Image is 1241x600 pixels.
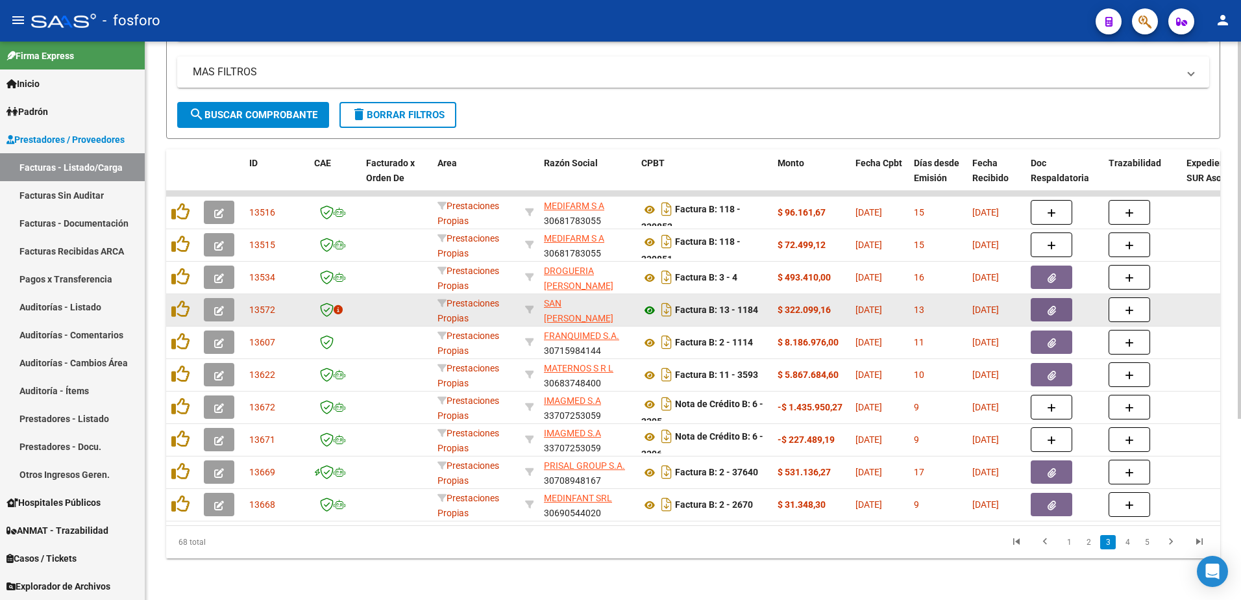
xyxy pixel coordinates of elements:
div: Open Intercom Messenger [1197,556,1228,587]
span: [DATE] [972,207,999,218]
li: page 4 [1118,531,1137,553]
span: [DATE] [855,402,882,412]
span: 13607 [249,337,275,347]
span: 9 [914,434,919,445]
span: 13668 [249,499,275,510]
span: Prestaciones Propias [437,493,499,518]
span: 15 [914,240,924,250]
span: [DATE] [855,369,882,380]
strong: -$ 1.435.950,27 [778,402,842,412]
span: Hospitales Públicos [6,495,101,510]
span: Prestaciones Propias [437,266,499,291]
span: CPBT [641,158,665,168]
span: Días desde Emisión [914,158,959,183]
span: [DATE] [855,337,882,347]
span: [DATE] [972,305,999,315]
datatable-header-cell: Fecha Cpbt [850,149,909,206]
span: [DATE] [855,434,882,445]
i: Descargar documento [658,426,675,447]
span: 13515 [249,240,275,250]
strong: $ 31.348,30 [778,499,826,510]
datatable-header-cell: Trazabilidad [1103,149,1181,206]
button: Borrar Filtros [339,102,456,128]
span: Prestadores / Proveedores [6,132,125,147]
span: 13 [914,305,924,315]
datatable-header-cell: Fecha Recibido [967,149,1026,206]
li: page 1 [1059,531,1079,553]
span: 17 [914,467,924,477]
strong: $ 531.136,27 [778,467,831,477]
button: Buscar Comprobante [177,102,329,128]
div: 33707253059 [544,394,631,421]
span: MEDINFANT SRL [544,493,612,503]
strong: Factura B: 118 - 239851 [641,237,741,265]
div: 30707851380 [544,296,631,323]
mat-icon: search [189,106,204,122]
datatable-header-cell: CAE [309,149,361,206]
span: [DATE] [972,369,999,380]
span: [DATE] [855,272,882,282]
span: [DATE] [855,499,882,510]
span: Fecha Cpbt [855,158,902,168]
span: ANMAT - Trazabilidad [6,523,108,538]
strong: $ 5.867.684,60 [778,369,839,380]
a: go to last page [1187,535,1212,549]
span: [DATE] [972,272,999,282]
span: Inicio [6,77,40,91]
div: 30683748400 [544,361,631,388]
a: 4 [1120,535,1135,549]
span: 13516 [249,207,275,218]
i: Descargar documento [658,267,675,288]
strong: $ 493.410,00 [778,272,831,282]
strong: $ 96.161,67 [778,207,826,218]
div: 68 total [166,526,375,558]
datatable-header-cell: ID [244,149,309,206]
span: Fecha Recibido [972,158,1009,183]
strong: Factura B: 2 - 2670 [675,500,753,510]
span: Buscar Comprobante [189,109,317,121]
a: 2 [1081,535,1096,549]
datatable-header-cell: Razón Social [539,149,636,206]
i: Descargar documento [658,199,675,219]
span: - fosforo [103,6,160,35]
span: IMAGMED S.A [544,395,601,406]
span: Prestaciones Propias [437,363,499,388]
span: [DATE] [972,434,999,445]
span: FRANQUIMED S.A. [544,331,619,341]
span: Prestaciones Propias [437,298,499,323]
span: [DATE] [855,467,882,477]
i: Descargar documento [658,332,675,353]
span: Prestaciones Propias [437,331,499,356]
span: 13572 [249,305,275,315]
div: 30715984144 [544,329,631,356]
i: Descargar documento [658,231,675,252]
strong: Nota de Crédito B: 6 - 2396 [641,432,763,460]
span: Prestaciones Propias [437,460,499,486]
datatable-header-cell: Monto [772,149,850,206]
span: [DATE] [855,207,882,218]
div: 30681783055 [544,199,631,226]
span: 9 [914,499,919,510]
strong: $ 322.099,16 [778,305,831,315]
span: Borrar Filtros [351,109,445,121]
strong: -$ 227.489,19 [778,434,835,445]
span: [DATE] [972,337,999,347]
strong: Factura B: 2 - 1114 [675,338,753,348]
datatable-header-cell: Días desde Emisión [909,149,967,206]
span: Prestaciones Propias [437,201,499,226]
li: page 2 [1079,531,1098,553]
div: 33707253059 [544,426,631,453]
span: [DATE] [972,499,999,510]
span: ID [249,158,258,168]
div: 30718490789 [544,264,631,291]
span: [DATE] [972,240,999,250]
strong: Factura B: 118 - 239852 [641,205,741,232]
i: Descargar documento [658,394,675,414]
span: IMAGMED S.A [544,428,601,438]
strong: Nota de Crédito B: 6 - 2395 [641,399,763,427]
strong: $ 8.186.976,00 [778,337,839,347]
mat-panel-title: MAS FILTROS [193,65,1178,79]
i: Descargar documento [658,462,675,482]
div: 30681783055 [544,231,631,258]
strong: Factura B: 2 - 37640 [675,468,758,478]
